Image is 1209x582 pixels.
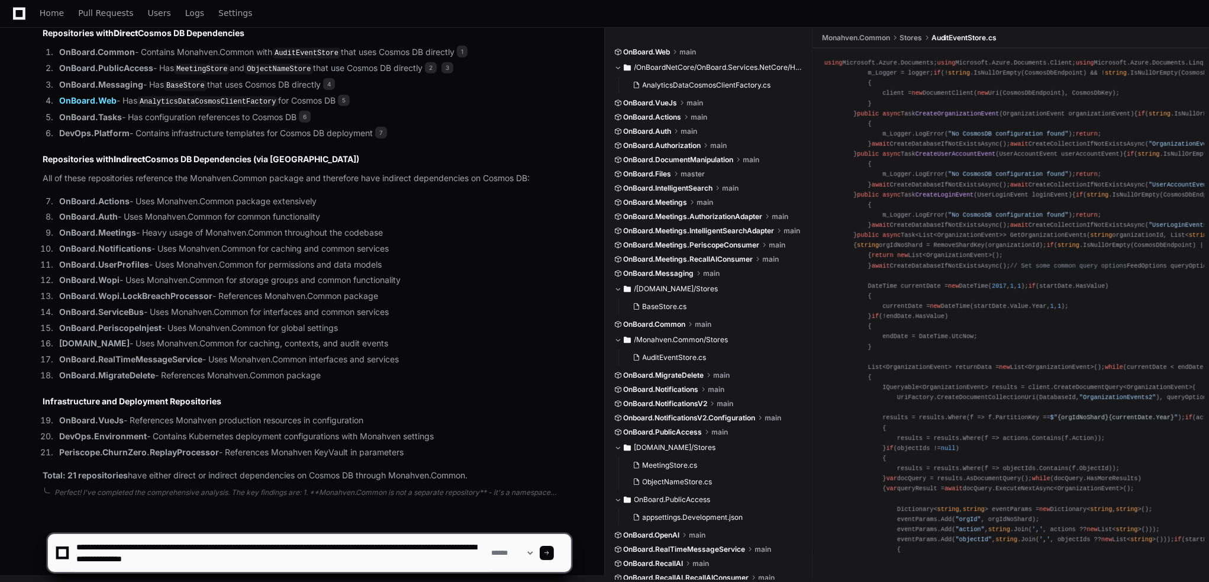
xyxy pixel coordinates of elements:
[375,127,387,139] span: 7
[628,77,797,94] button: AnalyticsDataCosmosClientFactory.cs
[915,150,996,157] span: CreateUserAccountEvent
[915,191,974,198] span: CreateLoginEvent
[1108,414,1174,421] span: {currentDate.Year}
[1032,475,1050,482] span: while
[59,307,144,317] strong: OnBoard.ServiceBus
[59,275,120,285] strong: OnBoard.Wopi
[624,60,631,75] svg: Directory
[56,414,571,427] li: - References Monahven production resources in configuration
[56,258,571,272] li: - Uses Monahven.Common for permissions and data models
[59,227,136,237] strong: OnBoard.Meetings
[244,64,313,75] code: ObjectNameStore
[643,477,712,487] span: ObjectNameStore.cs
[624,98,678,108] span: OnBoard.VueJs
[643,513,743,522] span: appsettings.Development.json
[59,63,153,73] strong: OnBoard.PublicAccess
[59,431,147,441] strong: DevOps.Environment
[697,198,714,207] span: main
[43,153,571,165] h2: Repositories with Cosmos DB Dependencies (via [GEOGRAPHIC_DATA])
[148,9,171,17] span: Users
[624,427,702,437] span: OnBoard.PublicAccess
[56,195,571,208] li: - Uses Monahven.Common package extensively
[56,274,571,287] li: - Uses Monahven.Common for storage groups and common functionality
[1138,110,1145,117] span: if
[624,269,694,278] span: OnBoard.Messaging
[624,255,753,264] span: OnBoard.Meetings.RecallAIConsumer
[614,58,804,77] button: /OnBoardNetCore/OnBoard.Services.NetCore/Helpers
[857,231,879,239] span: public
[40,9,64,17] span: Home
[628,298,797,315] button: BaseStore.cs
[711,141,727,150] span: main
[931,33,997,43] span: AuditEventStore.cs
[299,111,311,123] span: 6
[624,371,704,380] span: OnBoard.MigrateDelete
[872,140,890,147] span: await
[56,290,571,303] li: - References Monahven.Common package
[56,94,571,108] li: - Has for Cosmos DB
[1046,242,1053,249] span: if
[977,89,988,97] span: new
[59,370,155,380] strong: OnBoard.MigrateDelete
[769,240,786,250] span: main
[56,62,571,76] li: - Has and that use Cosmos DB directly
[1010,282,1014,290] span: 1
[948,171,1068,178] span: "No CosmosDB configuration found"
[624,169,672,179] span: OnBoard.Files
[624,333,631,347] svg: Directory
[338,95,350,107] span: 5
[114,154,145,164] strong: Indirect
[857,150,1123,157] span: Task ( )
[614,330,804,349] button: /Monahven.Common/Stores
[425,62,437,74] span: 2
[857,191,1072,198] span: Task ( )
[681,169,705,179] span: master
[624,226,775,236] span: OnBoard.Meetings.IntelligentSearchAdapter
[624,184,713,193] span: OnBoard.IntelligentSearch
[772,212,789,221] span: main
[56,242,571,256] li: - Uses Monahven.Common for caching and common services
[712,427,728,437] span: main
[1010,262,1127,269] span: // Set some common query options
[164,81,207,91] code: BaseStore
[1076,171,1098,178] span: return
[708,385,725,394] span: main
[691,112,708,122] span: main
[882,191,901,198] span: async
[1076,191,1083,198] span: if
[624,282,631,296] svg: Directory
[56,321,571,335] li: - Uses Monahven.Common for global settings
[56,446,571,459] li: - References Monahven KeyVault in parameters
[624,112,682,122] span: OnBoard.Actions
[857,242,879,249] span: string
[624,493,631,507] svg: Directory
[1087,191,1108,198] span: string
[717,399,734,409] span: main
[441,62,453,74] span: 3
[624,413,756,423] span: Onboard.NotificationsV2.Configuration
[680,47,697,57] span: main
[930,303,940,310] span: new
[857,110,1134,117] span: Task ( )
[59,112,122,122] strong: OnBoard.Tasks
[941,445,956,452] span: null
[624,440,631,455] svg: Directory
[59,415,124,425] strong: OnBoard.VueJs
[1010,140,1029,147] span: await
[614,279,804,298] button: /[DOMAIN_NAME]/Stores
[1116,506,1138,513] span: string
[643,81,771,90] span: AnalyticsDataCosmosClientFactory.cs
[1058,303,1061,310] span: 1
[643,302,687,311] span: BaseStore.cs
[56,78,571,92] li: - Has that uses Cosmos DB directly
[624,212,763,221] span: OnBoard.Meetings.AuthorizationAdapter
[56,337,571,351] li: - Uses Monahven.Common for caching, contexts, and audit events
[56,46,571,60] li: - Contains Monahven.Common with that uses Cosmos DB directly
[643,461,698,470] span: MeetingStore.cs
[937,59,956,66] span: using
[624,141,701,150] span: OnBoard.Authorization
[1149,110,1171,117] span: string
[687,98,704,108] span: main
[886,445,893,452] span: if
[624,240,760,250] span: OnBoard.Meetings.PeriscopeConsumer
